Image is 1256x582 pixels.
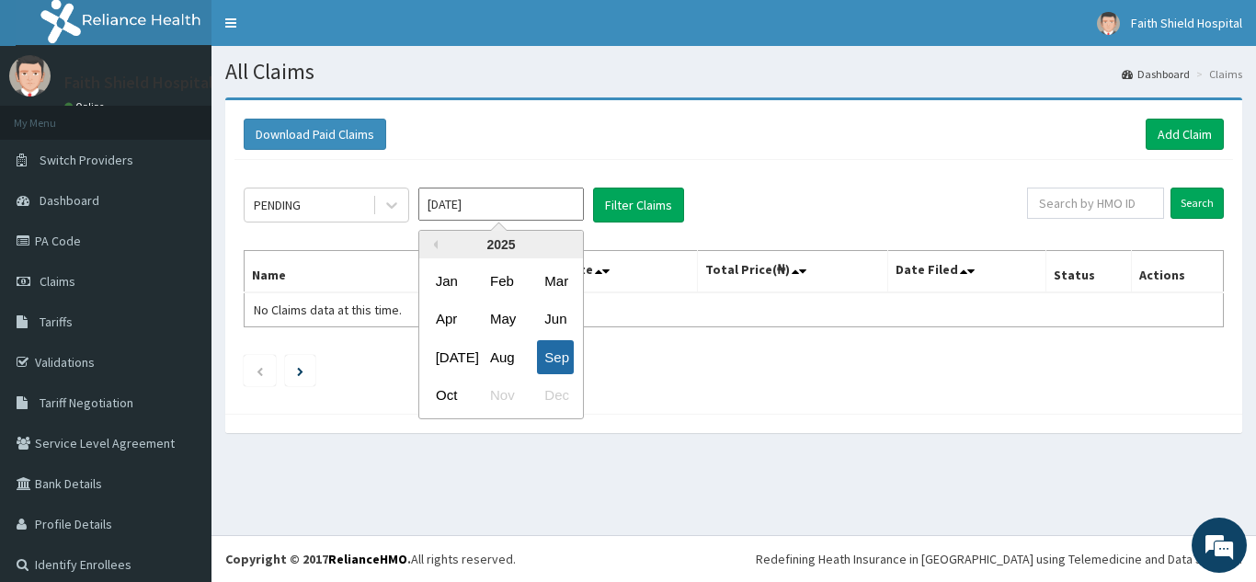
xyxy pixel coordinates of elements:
strong: Copyright © 2017 . [225,551,411,567]
th: Status [1046,251,1132,293]
div: Redefining Heath Insurance in [GEOGRAPHIC_DATA] using Telemedicine and Data Science! [756,550,1242,568]
span: Dashboard [40,192,99,209]
span: Tariff Negotiation [40,394,133,411]
a: RelianceHMO [328,551,407,567]
div: Choose July 2025 [428,340,465,374]
div: 2025 [419,231,583,258]
h1: All Claims [225,60,1242,84]
button: Previous Year [428,240,438,249]
th: Date Filed [888,251,1046,293]
input: Select Month and Year [418,188,584,221]
div: Choose June 2025 [537,302,574,337]
span: Faith Shield Hospital [1131,15,1242,31]
img: User Image [9,55,51,97]
p: Faith Shield Hospital [64,74,213,91]
button: Filter Claims [593,188,684,223]
span: No Claims data at this time. [254,302,402,318]
input: Search [1170,188,1224,219]
div: Choose January 2025 [428,264,465,298]
th: Actions [1131,251,1223,293]
img: User Image [1097,12,1120,35]
a: Dashboard [1122,66,1190,82]
div: month 2025-09 [419,262,583,415]
div: Choose October 2025 [428,379,465,413]
div: Choose September 2025 [537,340,574,374]
div: Choose February 2025 [483,264,520,298]
th: Total Price(₦) [697,251,888,293]
li: Claims [1192,66,1242,82]
button: Download Paid Claims [244,119,386,150]
a: Online [64,100,108,113]
div: Choose August 2025 [483,340,520,374]
div: Choose March 2025 [537,264,574,298]
a: Next page [297,362,303,379]
input: Search by HMO ID [1027,188,1164,219]
div: Choose May 2025 [483,302,520,337]
div: PENDING [254,196,301,214]
a: Add Claim [1146,119,1224,150]
span: Tariffs [40,314,73,330]
th: Name [245,251,491,293]
a: Previous page [256,362,264,379]
span: Switch Providers [40,152,133,168]
footer: All rights reserved. [211,535,1256,582]
span: Claims [40,273,75,290]
div: Choose April 2025 [428,302,465,337]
